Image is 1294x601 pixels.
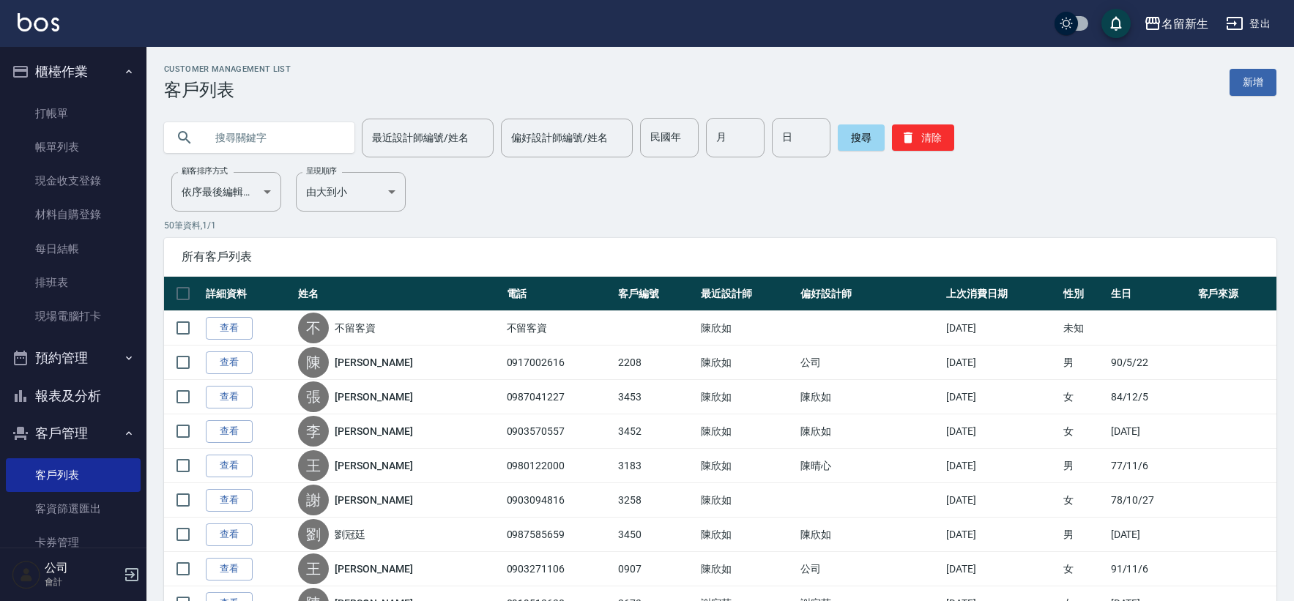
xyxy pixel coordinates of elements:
td: 公司 [797,552,942,586]
a: 查看 [206,489,253,512]
td: 78/10/27 [1107,483,1194,518]
td: 91/11/6 [1107,552,1194,586]
a: [PERSON_NAME] [335,493,412,507]
h3: 客戶列表 [164,80,291,100]
td: 陳晴心 [797,449,942,483]
td: 0917002616 [503,346,615,380]
td: [DATE] [942,449,1060,483]
td: 90/5/22 [1107,346,1194,380]
p: 會計 [45,575,119,589]
td: 0987041227 [503,380,615,414]
button: 報表及分析 [6,377,141,415]
div: 謝 [298,485,329,515]
th: 性別 [1060,277,1107,311]
td: 女 [1060,552,1107,586]
td: [DATE] [942,414,1060,449]
td: 陳欣如 [797,414,942,449]
a: 每日結帳 [6,232,141,266]
a: 查看 [206,317,253,340]
button: save [1101,9,1131,38]
label: 呈現順序 [306,165,337,176]
button: 櫃檯作業 [6,53,141,91]
td: 陳欣如 [697,518,797,552]
td: 陳欣如 [797,518,942,552]
div: 李 [298,416,329,447]
td: 陳欣如 [697,311,797,346]
a: 不留客資 [335,321,376,335]
td: 2208 [614,346,696,380]
th: 姓名 [294,277,502,311]
a: [PERSON_NAME] [335,458,412,473]
p: 50 筆資料, 1 / 1 [164,219,1276,232]
a: 查看 [206,386,253,408]
td: 3453 [614,380,696,414]
button: 預約管理 [6,339,141,377]
button: 清除 [892,124,954,151]
a: 客資篩選匯出 [6,492,141,526]
a: 查看 [206,351,253,374]
th: 生日 [1107,277,1194,311]
div: 張 [298,381,329,412]
th: 最近設計師 [697,277,797,311]
td: 0907 [614,552,696,586]
button: 客戶管理 [6,414,141,452]
td: 3450 [614,518,696,552]
th: 客戶編號 [614,277,696,311]
td: 陳欣如 [697,449,797,483]
button: 登出 [1220,10,1276,37]
a: 卡券管理 [6,526,141,559]
a: 打帳單 [6,97,141,130]
td: 3258 [614,483,696,518]
td: 0903271106 [503,552,615,586]
h2: Customer Management List [164,64,291,74]
td: 0980122000 [503,449,615,483]
img: Logo [18,13,59,31]
a: [PERSON_NAME] [335,561,412,576]
button: 名留新生 [1138,9,1214,39]
td: 3183 [614,449,696,483]
a: 排班表 [6,266,141,299]
td: [DATE] [942,552,1060,586]
div: 王 [298,450,329,481]
a: 現場電腦打卡 [6,299,141,333]
td: 3452 [614,414,696,449]
a: 查看 [206,558,253,581]
a: 劉冠廷 [335,527,365,542]
td: 0987585659 [503,518,615,552]
a: [PERSON_NAME] [335,355,412,370]
a: 查看 [206,420,253,443]
div: 陳 [298,347,329,378]
td: 男 [1060,518,1107,552]
td: 陳欣如 [697,346,797,380]
td: 0903570557 [503,414,615,449]
td: [DATE] [942,483,1060,518]
td: 陳欣如 [697,552,797,586]
a: [PERSON_NAME] [335,424,412,438]
a: 查看 [206,455,253,477]
td: [DATE] [942,311,1060,346]
a: 查看 [206,523,253,546]
span: 所有客戶列表 [182,250,1259,264]
label: 顧客排序方式 [182,165,228,176]
th: 上次消費日期 [942,277,1060,311]
div: 劉 [298,519,329,550]
a: 帳單列表 [6,130,141,164]
td: 陳欣如 [697,483,797,518]
td: 女 [1060,380,1107,414]
img: Person [12,560,41,589]
td: 0903094816 [503,483,615,518]
a: 現金收支登錄 [6,164,141,198]
th: 客戶來源 [1194,277,1277,311]
td: 公司 [797,346,942,380]
td: [DATE] [942,346,1060,380]
div: 名留新生 [1161,15,1208,33]
td: [DATE] [942,380,1060,414]
a: [PERSON_NAME] [335,389,412,404]
a: 客戶列表 [6,458,141,492]
th: 偏好設計師 [797,277,942,311]
td: 女 [1060,483,1107,518]
td: 不留客資 [503,311,615,346]
div: 不 [298,313,329,343]
div: 依序最後編輯時間 [171,172,281,212]
td: 女 [1060,414,1107,449]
